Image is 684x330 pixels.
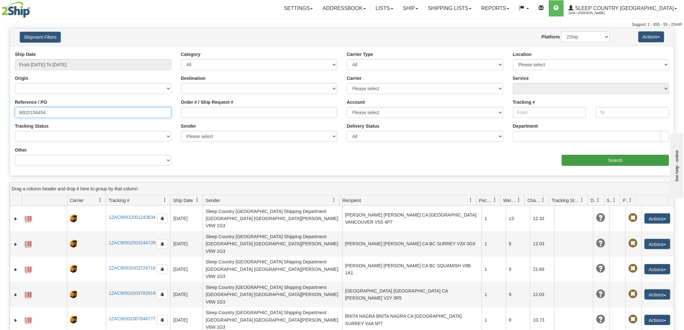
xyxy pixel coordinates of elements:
a: Sleep Country [GEOGRAPHIC_DATA] 2044 / [PERSON_NAME] [564,0,682,16]
iframe: chat widget [669,132,683,198]
button: Actions [645,264,670,274]
input: From [513,107,586,118]
label: Service [513,75,529,81]
span: Unknown [596,315,605,324]
a: 1ZAC90932003726716 [109,265,155,271]
label: Order # / Ship Request # [181,99,234,105]
label: Other [15,147,27,153]
label: Sender [181,123,196,129]
button: Actions [645,315,670,325]
a: Reports [476,0,514,16]
img: 8 - UPS [70,316,77,324]
label: Delivery Status [347,123,379,129]
span: Recipient [342,197,361,204]
label: Destination [181,75,206,81]
td: [GEOGRAPHIC_DATA] [GEOGRAPHIC_DATA] CA [PERSON_NAME] V2Y 3R5 [342,282,482,307]
a: Ship Date filter column settings [192,195,203,206]
a: Recipient filter column settings [465,195,476,206]
td: 1 [482,257,506,282]
td: [PERSON_NAME] [PERSON_NAME] CA BC SQUAMISH V8B 1A1 [342,257,482,282]
label: Origin [15,75,28,81]
button: Copy to clipboard [157,264,168,274]
td: 9 [506,257,530,282]
span: Pickup Not Assigned [628,315,637,324]
img: 8 - UPS [70,240,77,248]
td: 1 [482,231,506,256]
span: 2044 / [PERSON_NAME] [569,10,617,16]
a: Tracking Status filter column settings [577,195,588,206]
a: Delivery Status filter column settings [593,195,604,206]
span: Sleep Country [GEOGRAPHIC_DATA] [574,5,674,11]
a: Tracking # filter column settings [159,195,170,206]
button: Actions [645,289,670,300]
td: 12.03 [530,231,554,256]
a: Addressbook [318,0,371,16]
span: Pickup Not Assigned [628,239,637,248]
span: Ship Date [173,197,193,204]
a: Label [25,264,31,274]
td: 1 [482,206,506,231]
input: To [596,107,669,118]
label: Reference / PO [15,99,47,105]
label: Platform [542,34,560,40]
button: Actions [645,213,670,224]
a: 1ZAC90932003782816 [109,291,155,296]
td: [DATE] [170,231,203,256]
a: Charge filter column settings [538,195,549,206]
td: [DATE] [170,282,203,307]
a: Label [25,213,31,223]
a: Weight filter column settings [514,195,525,206]
label: Tracking Status [15,123,48,129]
span: Unknown [596,290,605,299]
td: 12.33 [530,206,554,231]
label: Carrier [347,75,362,81]
img: 8 - UPS [70,215,77,223]
button: Copy to clipboard [157,290,168,299]
span: Tracking # [109,197,130,204]
span: Sender [206,197,220,204]
a: Expand [13,266,19,273]
a: Ship [398,0,423,16]
td: 21.69 [530,257,554,282]
label: Ship Date [15,51,36,58]
a: Label [25,238,31,249]
label: Account [347,99,365,105]
div: grid grouping header [10,183,674,195]
button: Actions [645,239,670,249]
label: Category [181,51,201,58]
a: Expand [13,216,19,222]
button: Copy to clipboard [157,239,168,249]
img: 8 - UPS [70,265,77,273]
span: Pickup Not Assigned [628,264,637,273]
a: Carrier filter column settings [95,195,106,206]
td: 1 [482,282,506,307]
td: [PERSON_NAME] [PERSON_NAME] CA [GEOGRAPHIC_DATA] VANCOUVER V5S 4P7 [342,206,482,231]
td: 8 [506,231,530,256]
span: Pickup Not Assigned [628,290,637,299]
a: Expand [13,292,19,298]
td: [DATE] [170,206,203,231]
td: 9 [506,282,530,307]
button: Copy to clipboard [157,315,168,325]
span: Shipment Issues [607,197,612,204]
span: Packages [479,197,493,204]
a: 1ZAC90932007846777 [109,316,155,321]
span: Weight [503,197,517,204]
span: Carrier [70,197,84,204]
td: [DATE] [170,257,203,282]
td: 13 [506,206,530,231]
a: Shipment Issues filter column settings [609,195,620,206]
td: Sleep Country [GEOGRAPHIC_DATA] Shipping Department [GEOGRAPHIC_DATA] [GEOGRAPHIC_DATA][PERSON_NA... [203,257,342,282]
td: Sleep Country [GEOGRAPHIC_DATA] Shipping Department [GEOGRAPHIC_DATA] [GEOGRAPHIC_DATA][PERSON_NA... [203,282,342,307]
td: Sleep Country [GEOGRAPHIC_DATA] Shipping Department [GEOGRAPHIC_DATA] [GEOGRAPHIC_DATA][PERSON_NA... [203,206,342,231]
a: Pickup Status filter column settings [625,195,636,206]
button: Copy to clipboard [157,214,168,223]
a: Shipping lists [423,0,476,16]
img: logo2044.jpg [2,2,30,18]
span: Pickup Status [623,197,628,204]
img: 8 - UPS [70,291,77,299]
div: Support: 1 - 855 - 55 - 2SHIP [2,22,682,27]
a: Expand [13,317,19,324]
span: Delivery Status [591,197,596,204]
label: Department [513,123,538,129]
